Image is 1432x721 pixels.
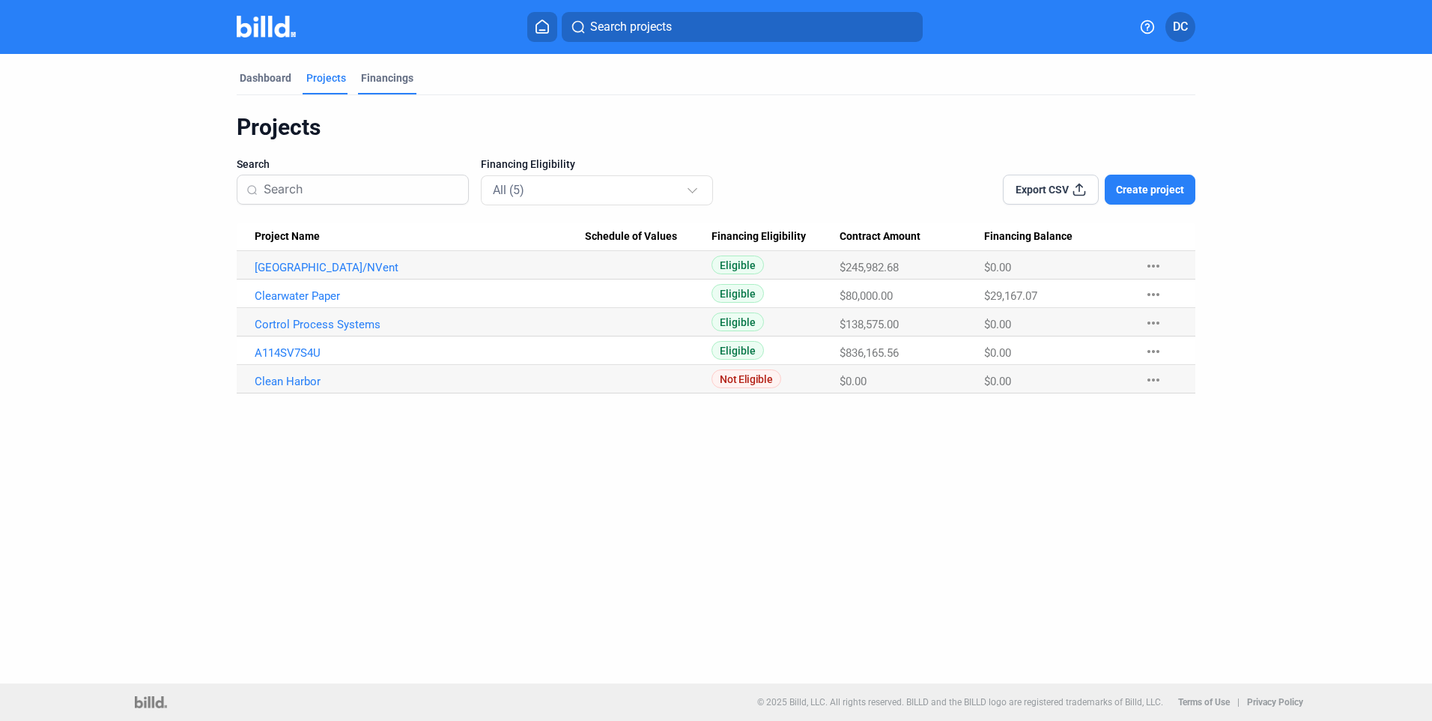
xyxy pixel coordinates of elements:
[493,183,524,197] mat-select-trigger: All (5)
[712,369,780,388] span: Not Eligible
[840,289,893,303] span: $80,000.00
[1144,257,1162,275] mat-icon: more_horiz
[481,157,575,172] span: Financing Eligibility
[712,341,764,360] span: Eligible
[306,70,346,85] div: Projects
[840,375,867,388] span: $0.00
[255,346,585,360] a: A114SV7S4U
[237,157,270,172] span: Search
[1178,697,1230,708] b: Terms of Use
[255,261,585,274] a: [GEOGRAPHIC_DATA]/NVent
[255,318,585,331] a: Cortrol Process Systems
[1016,182,1069,197] span: Export CSV
[237,113,1195,142] div: Projects
[240,70,291,85] div: Dashboard
[1144,314,1162,332] mat-icon: more_horiz
[840,261,899,274] span: $245,982.68
[1144,371,1162,389] mat-icon: more_horiz
[585,230,677,244] span: Schedule of Values
[1165,12,1195,42] button: DC
[712,256,764,274] span: Eligible
[1003,175,1099,205] button: Export CSV
[255,289,585,303] a: Clearwater Paper
[237,16,296,37] img: Billd Company Logo
[1237,697,1240,708] p: |
[1144,286,1162,304] mat-icon: more_horiz
[840,230,920,244] span: Contract Amount
[984,261,1011,274] span: $0.00
[840,230,984,244] div: Contract Amount
[255,230,320,244] span: Project Name
[984,230,1073,244] span: Financing Balance
[1116,182,1184,197] span: Create project
[984,375,1011,388] span: $0.00
[712,230,806,244] span: Financing Eligibility
[264,174,459,205] input: Search
[984,346,1011,360] span: $0.00
[984,318,1011,331] span: $0.00
[255,375,585,388] a: Clean Harbor
[712,313,764,331] span: Eligible
[712,284,764,303] span: Eligible
[840,346,899,360] span: $836,165.56
[1105,175,1195,205] button: Create project
[590,18,672,36] span: Search projects
[585,230,712,244] div: Schedule of Values
[135,696,167,708] img: logo
[712,230,840,244] div: Financing Eligibility
[1247,697,1303,708] b: Privacy Policy
[1173,18,1188,36] span: DC
[255,230,585,244] div: Project Name
[562,12,923,42] button: Search projects
[361,70,413,85] div: Financings
[984,289,1037,303] span: $29,167.07
[840,318,899,331] span: $138,575.00
[1144,343,1162,360] mat-icon: more_horiz
[757,697,1163,708] p: © 2025 Billd, LLC. All rights reserved. BILLD and the BILLD logo are registered trademarks of Bil...
[984,230,1129,244] div: Financing Balance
